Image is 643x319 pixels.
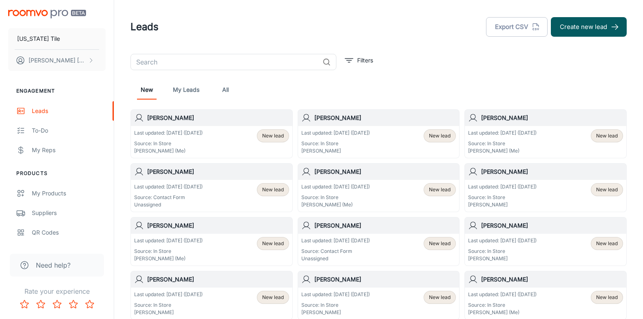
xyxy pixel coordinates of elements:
[32,228,106,237] div: QR Codes
[468,129,537,137] p: Last updated: [DATE] ([DATE])
[464,109,627,158] a: [PERSON_NAME]Last updated: [DATE] ([DATE])Source: In Store[PERSON_NAME] (Me)New lead
[262,132,284,140] span: New lead
[29,56,86,65] p: [PERSON_NAME] [PERSON_NAME]
[429,132,451,140] span: New lead
[314,167,456,176] h6: [PERSON_NAME]
[301,201,370,208] p: [PERSON_NAME] (Me)
[481,221,623,230] h6: [PERSON_NAME]
[301,237,370,244] p: Last updated: [DATE] ([DATE])
[481,113,623,122] h6: [PERSON_NAME]
[429,294,451,301] span: New lead
[17,34,60,43] p: [US_STATE] Tile
[134,129,203,137] p: Last updated: [DATE] ([DATE])
[16,296,33,312] button: Rate 1 star
[301,309,370,316] p: [PERSON_NAME]
[468,237,537,244] p: Last updated: [DATE] ([DATE])
[130,163,293,212] a: [PERSON_NAME]Last updated: [DATE] ([DATE])Source: Contact FormUnassignedNew lead
[468,140,537,147] p: Source: In Store
[298,109,460,158] a: [PERSON_NAME]Last updated: [DATE] ([DATE])Source: In Store[PERSON_NAME]New lead
[481,275,623,284] h6: [PERSON_NAME]
[298,217,460,266] a: [PERSON_NAME]Last updated: [DATE] ([DATE])Source: Contact FormUnassignedNew lead
[429,240,451,247] span: New lead
[596,132,618,140] span: New lead
[301,147,370,155] p: [PERSON_NAME]
[82,296,98,312] button: Rate 5 star
[32,126,106,135] div: To-do
[134,309,203,316] p: [PERSON_NAME]
[468,291,537,298] p: Last updated: [DATE] ([DATE])
[464,163,627,212] a: [PERSON_NAME]Last updated: [DATE] ([DATE])Source: In Store[PERSON_NAME]New lead
[301,291,370,298] p: Last updated: [DATE] ([DATE])
[343,54,375,67] button: filter
[134,255,203,262] p: [PERSON_NAME] (Me)
[301,194,370,201] p: Source: In Store
[314,113,456,122] h6: [PERSON_NAME]
[301,248,370,255] p: Source: Contact Form
[130,217,293,266] a: [PERSON_NAME]Last updated: [DATE] ([DATE])Source: In Store[PERSON_NAME] (Me)New lead
[134,291,203,298] p: Last updated: [DATE] ([DATE])
[8,50,106,71] button: [PERSON_NAME] [PERSON_NAME]
[357,56,373,65] p: Filters
[134,194,203,201] p: Source: Contact Form
[33,296,49,312] button: Rate 2 star
[130,54,319,70] input: Search
[262,294,284,301] span: New lead
[130,20,159,34] h1: Leads
[301,129,370,137] p: Last updated: [DATE] ([DATE])
[301,301,370,309] p: Source: In Store
[468,301,537,309] p: Source: In Store
[134,248,203,255] p: Source: In Store
[134,301,203,309] p: Source: In Store
[468,309,537,316] p: [PERSON_NAME] (Me)
[32,208,106,217] div: Suppliers
[32,189,106,198] div: My Products
[429,186,451,193] span: New lead
[134,237,203,244] p: Last updated: [DATE] ([DATE])
[301,140,370,147] p: Source: In Store
[481,167,623,176] h6: [PERSON_NAME]
[262,186,284,193] span: New lead
[596,186,618,193] span: New lead
[314,275,456,284] h6: [PERSON_NAME]
[134,183,203,191] p: Last updated: [DATE] ([DATE])
[301,255,370,262] p: Unassigned
[262,240,284,247] span: New lead
[49,296,65,312] button: Rate 3 star
[147,167,289,176] h6: [PERSON_NAME]
[464,217,627,266] a: [PERSON_NAME]Last updated: [DATE] ([DATE])Source: In Store[PERSON_NAME]New lead
[298,163,460,212] a: [PERSON_NAME]Last updated: [DATE] ([DATE])Source: In Store[PERSON_NAME] (Me)New lead
[468,183,537,191] p: Last updated: [DATE] ([DATE])
[134,140,203,147] p: Source: In Store
[173,80,199,100] a: My Leads
[468,201,537,208] p: [PERSON_NAME]
[596,294,618,301] span: New lead
[468,255,537,262] p: [PERSON_NAME]
[134,201,203,208] p: Unassigned
[486,17,548,37] button: Export CSV
[216,80,235,100] a: All
[468,248,537,255] p: Source: In Store
[468,147,537,155] p: [PERSON_NAME] (Me)
[596,240,618,247] span: New lead
[137,80,157,100] a: New
[8,28,106,49] button: [US_STATE] Tile
[7,286,107,296] p: Rate your experience
[130,109,293,158] a: [PERSON_NAME]Last updated: [DATE] ([DATE])Source: In Store[PERSON_NAME] (Me)New lead
[314,221,456,230] h6: [PERSON_NAME]
[36,260,71,270] span: Need help?
[147,221,289,230] h6: [PERSON_NAME]
[32,106,106,115] div: Leads
[134,147,203,155] p: [PERSON_NAME] (Me)
[147,275,289,284] h6: [PERSON_NAME]
[301,183,370,191] p: Last updated: [DATE] ([DATE])
[8,10,86,18] img: Roomvo PRO Beta
[65,296,82,312] button: Rate 4 star
[468,194,537,201] p: Source: In Store
[147,113,289,122] h6: [PERSON_NAME]
[32,146,106,155] div: My Reps
[551,17,627,37] button: Create new lead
